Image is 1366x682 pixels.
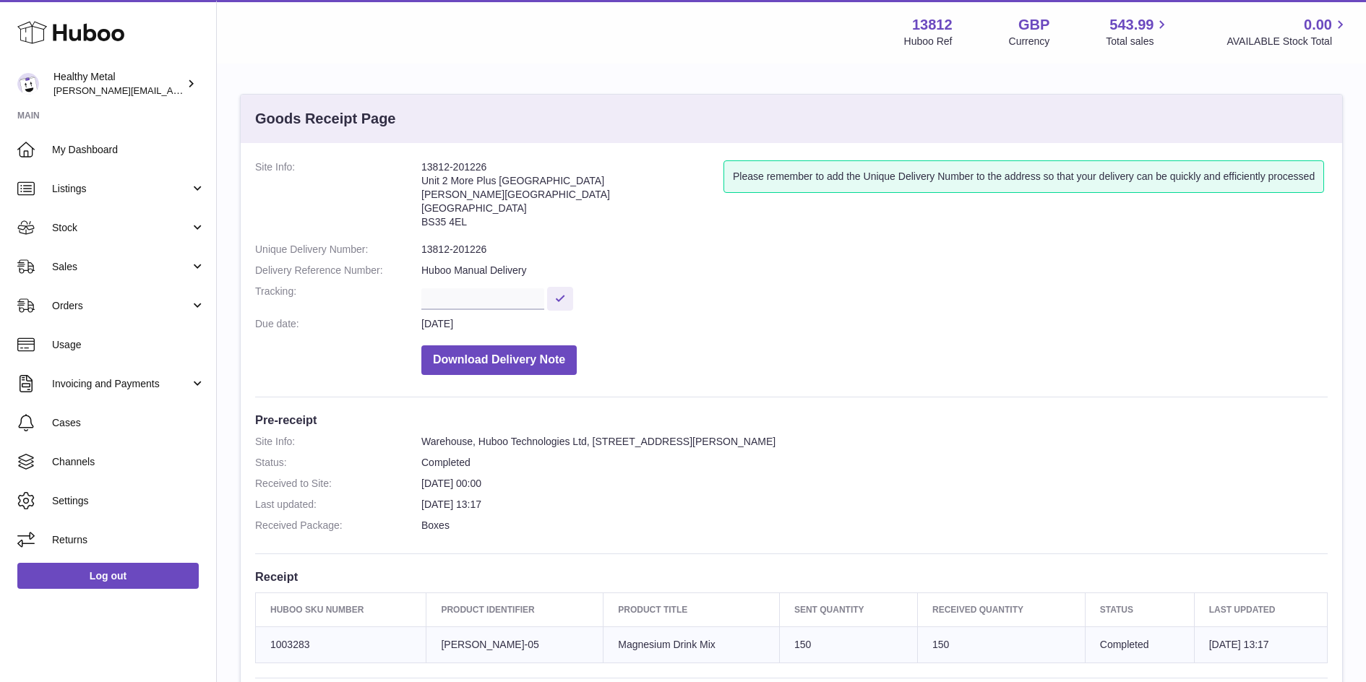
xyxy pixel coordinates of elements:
h3: Goods Receipt Page [255,109,396,129]
th: Last updated [1194,592,1327,626]
span: Returns [52,533,205,547]
dt: Last updated: [255,498,421,511]
dd: Completed [421,456,1328,470]
div: Please remember to add the Unique Delivery Number to the address so that your delivery can be qui... [723,160,1324,193]
div: Huboo Ref [904,35,953,48]
span: My Dashboard [52,143,205,157]
dd: Boxes [421,519,1328,532]
a: 0.00 AVAILABLE Stock Total [1227,15,1349,48]
span: AVAILABLE Stock Total [1227,35,1349,48]
span: Stock [52,221,190,235]
dt: Unique Delivery Number: [255,243,421,256]
h3: Pre-receipt [255,412,1328,428]
dd: [DATE] 13:17 [421,498,1328,511]
button: Download Delivery Note [421,345,577,375]
dt: Status: [255,456,421,470]
td: [PERSON_NAME]-05 [426,626,603,662]
span: 543.99 [1109,15,1154,35]
span: [PERSON_NAME][EMAIL_ADDRESS][DOMAIN_NAME] [53,85,290,96]
th: Sent Quantity [779,592,917,626]
dt: Delivery Reference Number: [255,264,421,277]
td: [DATE] 13:17 [1194,626,1327,662]
dd: Huboo Manual Delivery [421,264,1328,277]
th: Product Identifier [426,592,603,626]
span: Usage [52,338,205,352]
dt: Due date: [255,317,421,331]
td: 150 [918,626,1086,662]
dt: Received Package: [255,519,421,532]
div: Currency [1009,35,1050,48]
dd: [DATE] 00:00 [421,477,1328,491]
h3: Receipt [255,569,1328,584]
span: Sales [52,260,190,274]
img: jose@healthy-metal.com [17,73,39,95]
strong: 13812 [912,15,953,35]
span: Settings [52,494,205,508]
a: Log out [17,563,199,589]
td: Magnesium Drink Mix [603,626,780,662]
dt: Tracking: [255,285,421,310]
dd: Warehouse, Huboo Technologies Ltd, [STREET_ADDRESS][PERSON_NAME] [421,435,1328,449]
span: Listings [52,182,190,196]
td: 150 [779,626,917,662]
span: Cases [52,416,205,430]
dd: [DATE] [421,317,1328,331]
div: Healthy Metal [53,70,184,98]
dt: Site Info: [255,435,421,449]
span: Total sales [1106,35,1170,48]
th: Product title [603,592,780,626]
address: 13812-201226 Unit 2 More Plus [GEOGRAPHIC_DATA] [PERSON_NAME][GEOGRAPHIC_DATA] [GEOGRAPHIC_DATA] ... [421,160,723,236]
dd: 13812-201226 [421,243,1328,256]
a: 543.99 Total sales [1106,15,1170,48]
td: Completed [1085,626,1194,662]
td: 1003283 [256,626,426,662]
th: Huboo SKU Number [256,592,426,626]
th: Status [1085,592,1194,626]
dt: Received to Site: [255,477,421,491]
span: 0.00 [1304,15,1332,35]
th: Received Quantity [918,592,1086,626]
span: Orders [52,299,190,313]
span: Invoicing and Payments [52,377,190,391]
span: Channels [52,455,205,469]
strong: GBP [1018,15,1049,35]
dt: Site Info: [255,160,421,236]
